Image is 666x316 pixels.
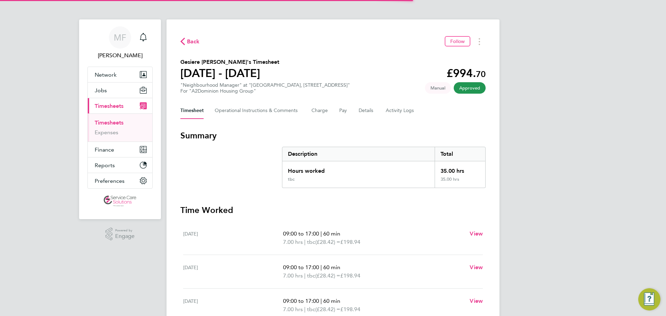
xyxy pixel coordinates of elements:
span: MF [114,33,126,42]
a: Timesheets [95,119,123,126]
span: Preferences [95,178,125,184]
app-decimal: £994. [446,67,486,80]
span: 60 min [323,230,340,237]
span: Back [187,37,200,46]
span: (£28.42) = [315,272,340,279]
h2: Gesiere [PERSON_NAME]'s Timesheet [180,58,279,66]
span: 60 min [323,264,340,271]
span: View [470,230,483,237]
span: Megan Ford [87,51,153,60]
div: [DATE] [183,297,283,314]
a: Expenses [95,129,118,136]
button: Reports [88,157,152,173]
span: Timesheets [95,103,123,109]
a: MF[PERSON_NAME] [87,26,153,60]
button: Engage Resource Center [638,288,660,310]
button: Network [88,67,152,82]
button: Details [359,102,375,119]
span: View [470,264,483,271]
div: "Neighbourhood Manager" at "[GEOGRAPHIC_DATA], [STREET_ADDRESS]" [180,82,350,94]
span: 09:00 to 17:00 [283,298,319,304]
div: 35.00 hrs [435,177,485,188]
button: Jobs [88,83,152,98]
a: View [470,230,483,238]
a: View [470,263,483,272]
span: (£28.42) = [315,239,340,245]
span: £198.94 [340,239,360,245]
button: Back [180,37,200,46]
span: Jobs [95,87,107,94]
span: Network [95,71,117,78]
span: Follow [450,38,465,44]
span: Reports [95,162,115,169]
span: tbc [307,272,315,280]
button: Preferences [88,173,152,188]
span: This timesheet was manually created. [425,82,451,94]
span: Finance [95,146,114,153]
span: tbc [307,305,315,314]
a: Powered byEngage [105,228,135,241]
div: Hours worked [282,161,435,177]
button: Pay [339,102,348,119]
span: 09:00 to 17:00 [283,264,319,271]
button: Follow [445,36,470,46]
span: Powered by [115,228,135,233]
span: 60 min [323,298,340,304]
button: Charge [311,102,328,119]
span: 7.00 hrs [283,272,303,279]
span: | [321,298,322,304]
div: tbc [288,177,294,182]
span: £198.94 [340,272,360,279]
div: [DATE] [183,230,283,246]
div: [DATE] [183,263,283,280]
span: £198.94 [340,306,360,313]
span: 7.00 hrs [283,306,303,313]
div: 35.00 hrs [435,161,485,177]
span: 70 [476,69,486,79]
div: Description [282,147,435,161]
span: 09:00 to 17:00 [283,230,319,237]
span: Engage [115,233,135,239]
span: (£28.42) = [315,306,340,313]
div: Total [435,147,485,161]
nav: Main navigation [79,19,161,219]
button: Timesheets [88,98,152,113]
span: This timesheet has been approved. [454,82,486,94]
span: | [321,264,322,271]
button: Operational Instructions & Comments [215,102,300,119]
div: Timesheets [88,113,152,142]
button: Timesheets Menu [473,36,486,47]
span: | [304,272,306,279]
h3: Summary [180,130,486,141]
span: | [304,239,306,245]
h3: Time Worked [180,205,486,216]
span: | [304,306,306,313]
span: View [470,298,483,304]
button: Timesheet [180,102,204,119]
div: For "A2Dominion Housing Group" [180,88,350,94]
a: Go to home page [87,196,153,207]
button: Finance [88,142,152,157]
a: View [470,297,483,305]
div: Summary [282,147,486,188]
span: tbc [307,238,315,246]
button: Activity Logs [386,102,415,119]
span: 7.00 hrs [283,239,303,245]
h1: [DATE] - [DATE] [180,66,279,80]
img: servicecare-logo-retina.png [104,196,136,207]
span: | [321,230,322,237]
